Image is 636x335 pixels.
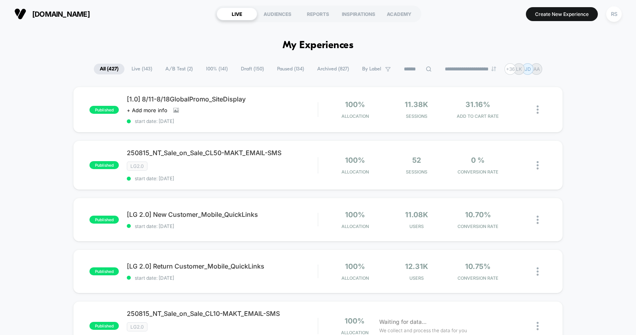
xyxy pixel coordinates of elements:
img: close [537,267,539,276]
span: Live ( 143 ) [126,64,158,74]
div: LIVE [217,8,257,20]
div: + 36 [504,63,516,75]
span: [LG 2.0] New Customer_Mobile_QuickLinks [127,210,318,218]
span: 250815_NT_Sale_on_Sale_CL10-MAKT_EMAIL-SMS [127,310,318,317]
span: Waiting for data... [379,317,427,326]
span: start date: [DATE] [127,118,318,124]
span: 11.08k [405,210,428,219]
span: published [89,106,119,114]
p: AA [533,66,540,72]
span: published [89,161,119,169]
span: LG2.0 [127,322,147,331]
span: Allocation [341,169,369,175]
span: start date: [DATE] [127,223,318,229]
span: 10.70% [465,210,491,219]
div: RS [606,6,622,22]
img: close [537,161,539,169]
span: CONVERSION RATE [449,169,507,175]
h1: My Experiences [283,40,354,51]
span: 10.75% [465,262,491,271]
span: CONVERSION RATE [449,224,507,229]
div: INSPIRATIONS [338,8,379,20]
span: Sessions [388,113,445,119]
img: close [537,322,539,330]
div: AUDIENCES [257,8,298,20]
span: 100% [345,100,365,109]
span: 100% [345,210,365,219]
button: RS [604,6,624,22]
span: A/B Test ( 2 ) [159,64,199,74]
span: LG2.0 [127,162,147,171]
div: REPORTS [298,8,338,20]
span: CONVERSION RATE [449,275,507,281]
img: Visually logo [14,8,26,20]
span: 250815_NT_Sale_on_Sale_CL50-MAKT_EMAIL-SMS [127,149,318,157]
span: We collect and process the data for you [379,327,467,334]
span: Sessions [388,169,445,175]
span: Archived ( 827 ) [311,64,355,74]
span: start date: [DATE] [127,275,318,281]
p: LK [516,66,522,72]
span: 52 [412,156,421,164]
span: 100% [345,156,365,164]
div: ACADEMY [379,8,419,20]
span: [LG 2.0] Return Customer_Mobile_QuickLinks [127,262,318,270]
span: published [89,322,119,330]
span: published [89,267,119,275]
img: close [537,105,539,114]
span: 100% ( 141 ) [200,64,234,74]
button: [DOMAIN_NAME] [12,8,92,20]
img: end [491,66,496,71]
span: Users [388,224,445,229]
span: All ( 427 ) [94,64,124,74]
span: published [89,216,119,224]
span: By Label [362,66,381,72]
span: [DOMAIN_NAME] [32,10,90,18]
span: 12.31k [405,262,428,271]
span: Allocation [341,275,369,281]
span: start date: [DATE] [127,175,318,181]
span: 31.16% [465,100,490,109]
p: JD [525,66,531,72]
span: Allocation [341,113,369,119]
span: 100% [345,317,365,325]
span: Users [388,275,445,281]
span: Draft ( 150 ) [235,64,270,74]
span: 100% [345,262,365,271]
img: close [537,216,539,224]
span: Paused ( 134 ) [271,64,310,74]
span: 11.38k [405,100,428,109]
span: Allocation [341,224,369,229]
span: ADD TO CART RATE [449,113,507,119]
button: Create New Experience [526,7,598,21]
span: 0 % [471,156,485,164]
span: [1.0] 8/11-8/18GlobalPromo_SiteDisplay [127,95,318,103]
span: + Add more info [127,107,167,113]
